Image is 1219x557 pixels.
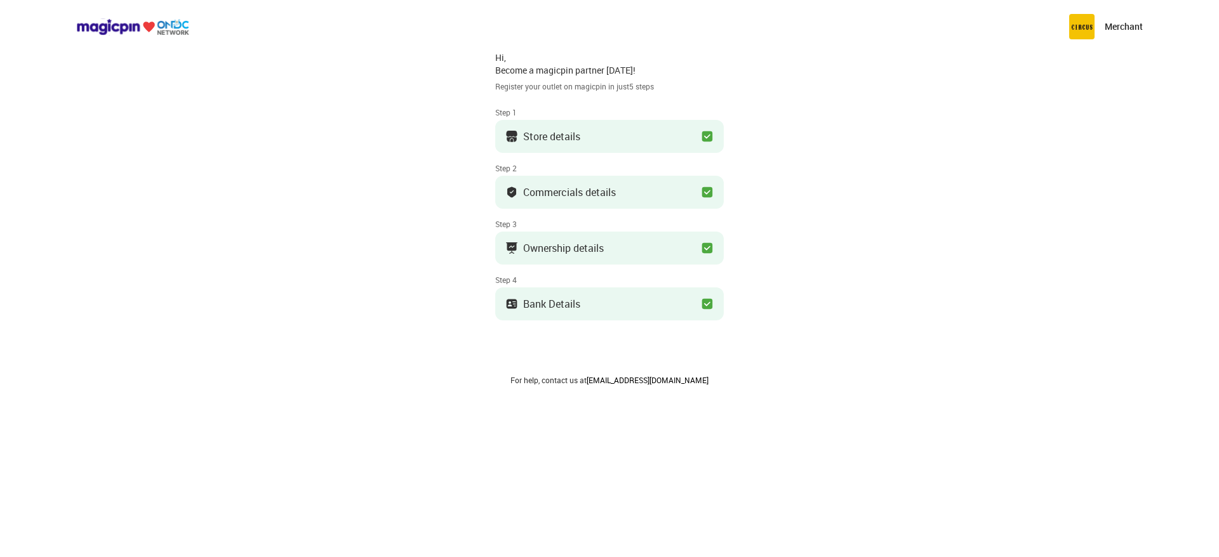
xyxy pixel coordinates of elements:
div: Hi, Become a magicpin partner [DATE]! [495,51,724,76]
img: bank_details_tick.fdc3558c.svg [505,186,518,199]
div: Ownership details [523,245,604,251]
div: Commercials details [523,189,616,195]
div: Register your outlet on magicpin in just 5 steps [495,81,724,92]
button: Commercials details [495,176,724,209]
div: Step 2 [495,163,724,173]
img: checkbox_green.749048da.svg [701,130,714,143]
div: Step 4 [495,275,724,285]
img: checkbox_green.749048da.svg [701,186,714,199]
div: Bank Details [523,301,580,307]
div: Store details [523,133,580,140]
img: checkbox_green.749048da.svg [701,242,714,254]
button: Bank Details [495,287,724,320]
button: Ownership details [495,232,724,265]
img: storeIcon.9b1f7264.svg [505,130,518,143]
a: [EMAIL_ADDRESS][DOMAIN_NAME] [587,375,709,385]
img: commercials_icon.983f7837.svg [505,242,518,254]
div: Step 3 [495,219,724,229]
button: Store details [495,120,724,153]
img: ondc-logo-new-small.8a59708e.svg [76,18,189,36]
p: Merchant [1105,20,1143,33]
div: Step 1 [495,107,724,117]
img: circus.b677b59b.png [1069,14,1095,39]
div: For help, contact us at [495,375,724,385]
img: ownership_icon.37569ceb.svg [505,298,518,310]
img: checkbox_green.749048da.svg [701,298,714,310]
